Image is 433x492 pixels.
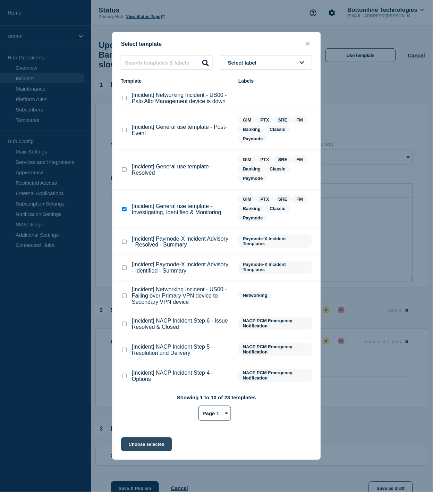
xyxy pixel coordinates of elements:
[238,116,256,124] span: GIM
[122,167,127,172] input: [Incident] General use template - Resolved checkbox
[132,344,231,357] p: [Incident] NACP Incident Step 5 - Resolution and Delivery
[122,322,127,326] input: [Incident] NACP Incident Step 6 - Issue Resolved & Closed checkbox
[132,92,231,105] p: [Incident] Networking Incident - US00 - Palo Alto Management device is down
[238,369,312,382] span: NACP PCM Emergency Notification
[220,56,312,70] button: Select label
[132,164,231,176] p: [Incident] General use template - Resolved
[265,165,290,173] span: Classic
[238,165,265,173] span: Banking
[122,374,127,378] input: [Incident] NACP Incident Step 4 - Options checkbox
[238,214,268,222] span: Paymode
[274,195,292,203] span: SRE
[238,292,272,300] span: Networking
[238,317,312,330] span: NACP PCM Emergency Notification
[265,205,290,212] span: Classic
[292,116,308,124] span: FM
[121,56,213,70] input: Search templates & labels
[238,235,312,248] span: Paymode-X Incident Templates
[177,395,256,401] p: Showing 1 to 10 of 23 templates
[122,348,127,352] input: [Incident] NACP Incident Step 5 - Resolution and Delivery checkbox
[292,156,308,164] span: FM
[256,116,274,124] span: PTX
[122,240,127,244] input: [Incident] Paymode-X Incident Advisory - Resolved - Summary checkbox
[265,125,290,133] span: Classic
[274,116,292,124] span: SRE
[121,437,172,451] button: Choose selected
[122,207,127,211] input: [Incident] General use template - Investigating, Identified & Monitoring checkbox
[238,205,265,212] span: Banking
[122,96,127,100] input: [Incident] Networking Incident - US00 - Palo Alto Management device is down checkbox
[132,203,231,216] p: [Incident] General use template - Investigating, Identified & Monitoring
[238,261,312,274] span: Paymode-X Incident Templates
[132,370,231,383] p: [Incident] NACP Incident Step 4 - Options
[274,156,292,164] span: SRE
[238,174,268,182] span: Paymode
[256,195,274,203] span: PTX
[122,294,127,298] input: [Incident] Networking Incident - US00 - Failing over Primary VPN device to Secondary VPN device c...
[132,262,231,274] p: [Incident] Paymode-X Incident Advisory - Identified - Summary
[256,156,274,164] span: PTX
[238,135,268,143] span: Paymode
[304,41,312,47] button: close button
[238,343,312,356] span: NACP PCM Emergency Notification
[122,266,127,270] input: [Incident] Paymode-X Incident Advisory - Identified - Summary checkbox
[132,287,231,306] p: [Incident] Networking Incident - US00 - Failing over Primary VPN device to Secondary VPN device
[132,124,231,136] p: [Incident] General use template - Post-Event
[238,78,312,84] div: Labels
[122,128,127,132] input: [Incident] General use template - Post-Event checkbox
[132,318,231,331] p: [Incident] NACP Incident Step 6 - Issue Resolved & Closed
[238,156,256,164] span: GIM
[292,195,308,203] span: FM
[132,236,231,248] p: [Incident] Paymode-X Incident Advisory - Resolved - Summary
[121,78,231,84] div: Template
[238,125,265,133] span: Banking
[238,195,256,203] span: GIM
[112,41,321,47] div: Select template
[228,60,260,66] span: Select label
